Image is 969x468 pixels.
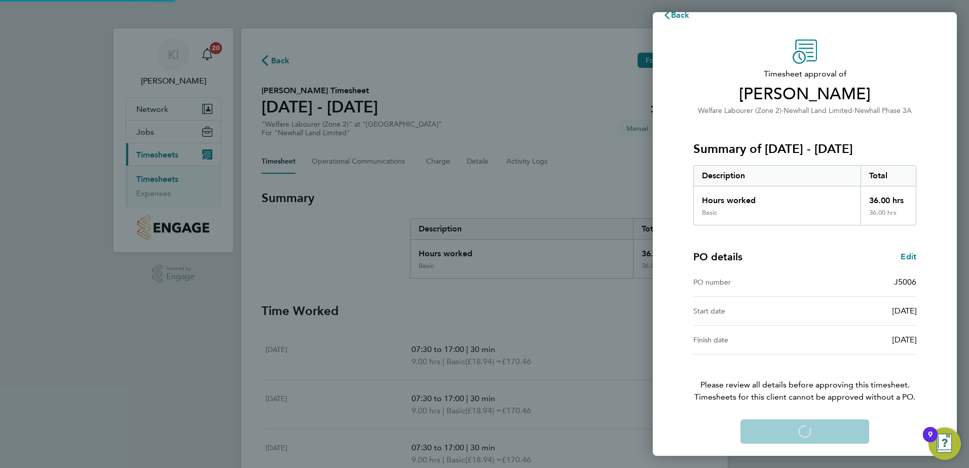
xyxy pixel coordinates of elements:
[852,106,854,115] span: ·
[894,277,916,287] span: J5006
[693,68,916,80] span: Timesheet approval of
[901,252,916,261] span: Edit
[693,305,805,317] div: Start date
[693,334,805,346] div: Finish date
[694,186,861,209] div: Hours worked
[854,106,912,115] span: Newhall Phase 3A
[901,251,916,263] a: Edit
[671,10,690,20] span: Back
[861,186,916,209] div: 36.00 hrs
[694,166,861,186] div: Description
[805,334,916,346] div: [DATE]
[784,106,852,115] span: Newhall Land Limited
[805,305,916,317] div: [DATE]
[681,391,928,403] span: Timesheets for this client cannot be approved without a PO.
[693,250,742,264] h4: PO details
[693,141,916,157] h3: Summary of [DATE] - [DATE]
[698,106,781,115] span: Welfare Labourer (Zone 2)
[693,276,805,288] div: PO number
[702,209,717,217] div: Basic
[861,209,916,225] div: 36.00 hrs
[861,166,916,186] div: Total
[928,435,933,448] div: 9
[781,106,784,115] span: ·
[693,84,916,104] span: [PERSON_NAME]
[693,165,916,225] div: Summary of 15 - 21 Sep 2025
[681,355,928,403] p: Please review all details before approving this timesheet.
[928,427,961,460] button: Open Resource Center, 9 new notifications
[653,5,700,25] button: Back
